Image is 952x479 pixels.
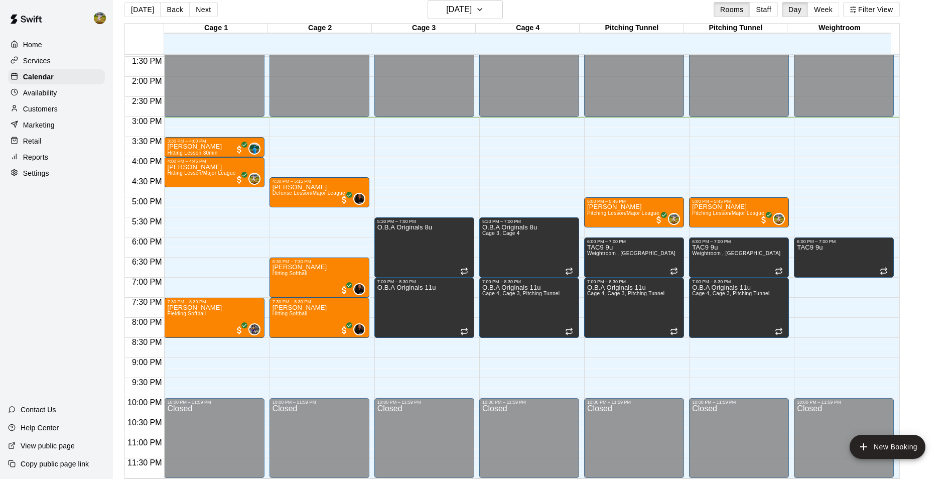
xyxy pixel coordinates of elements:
[23,136,42,146] p: Retail
[372,24,476,33] div: Cage 3
[8,37,105,52] a: Home
[129,157,165,166] span: 4:00 PM
[777,213,785,225] span: Jhonny Montoya
[565,267,573,275] span: Recurring event
[8,101,105,116] a: Customers
[354,324,364,334] img: Kylie Hernandez
[164,137,264,157] div: 3:30 PM – 4:00 PM: Cash Thielen
[129,378,165,387] span: 9:30 PM
[374,278,474,338] div: 7:00 PM – 8:30 PM: O.B.A Originals 11u
[587,239,681,244] div: 6:00 PM – 7:00 PM
[689,398,789,478] div: 10:00 PM – 11:59 PM: Closed
[129,117,165,126] span: 3:00 PM
[129,358,165,367] span: 9:00 PM
[8,166,105,181] div: Settings
[8,53,105,68] a: Services
[125,458,164,467] span: 11:30 PM
[689,237,789,278] div: 6:00 PM – 7:00 PM: TAC9 9u
[167,400,261,405] div: 10:00 PM – 11:59 PM
[8,134,105,149] a: Retail
[357,323,365,335] span: Kylie Hernandez
[189,2,217,17] button: Next
[692,199,786,204] div: 5:00 PM – 5:45 PM
[248,173,260,185] div: Jhonny Montoya
[482,279,576,284] div: 7:00 PM – 8:30 PM
[580,24,684,33] div: Pitching Tunnel
[584,398,684,478] div: 10:00 PM – 11:59 PM: Closed
[129,177,165,186] span: 4:30 PM
[587,210,659,216] span: Pitching Lesson/Major League
[167,139,261,144] div: 3:30 PM – 4:00 PM
[357,193,365,205] span: Kylie Hernandez
[167,170,235,176] span: Hitting Lesson/Major League
[269,177,369,207] div: 4:30 PM – 5:15 PM: Makenzie Mckean
[160,2,190,17] button: Back
[797,400,891,405] div: 10:00 PM – 11:59 PM
[354,194,364,204] img: Kylie Hernandez
[21,459,89,469] p: Copy public page link
[249,174,259,184] img: Jhonny Montoya
[689,278,789,338] div: 7:00 PM – 8:30 PM: O.B.A Originals 11u
[584,237,684,278] div: 6:00 PM – 7:00 PM: TAC9 9u
[669,214,679,224] img: Jhonny Montoya
[850,435,925,459] button: add
[446,3,472,17] h6: [DATE]
[129,298,165,306] span: 7:30 PM
[129,77,165,85] span: 2:00 PM
[129,278,165,286] span: 7:00 PM
[234,175,244,185] span: All customers have paid
[125,398,164,407] span: 10:00 PM
[8,69,105,84] a: Calendar
[167,150,217,156] span: Hitting Lesson 30min
[787,24,891,33] div: Weightroom
[234,145,244,155] span: All customers have paid
[8,85,105,100] a: Availability
[587,279,681,284] div: 7:00 PM – 8:30 PM
[689,197,789,227] div: 5:00 PM – 5:45 PM: Jax Gideon
[273,299,366,304] div: 7:30 PM – 8:30 PM
[482,230,520,236] span: Cage 3, Cage 4
[23,88,57,98] p: Availability
[273,311,308,316] span: Hitting Softball
[654,215,664,225] span: All customers have paid
[248,323,260,335] div: Chirstina Moncivais
[23,40,42,50] p: Home
[21,405,56,415] p: Contact Us
[479,278,579,338] div: 7:00 PM – 8:30 PM: O.B.A Originals 11u
[129,137,165,146] span: 3:30 PM
[129,197,165,206] span: 5:00 PM
[807,2,839,17] button: Week
[692,279,786,284] div: 7:00 PM – 8:30 PM
[273,179,366,184] div: 4:30 PM – 5:15 PM
[129,338,165,346] span: 8:30 PM
[129,318,165,326] span: 8:00 PM
[23,120,55,130] p: Marketing
[21,441,75,451] p: View public page
[565,327,573,335] span: Recurring event
[167,159,261,164] div: 4:00 PM – 4:45 PM
[670,327,678,335] span: Recurring event
[164,157,264,187] div: 4:00 PM – 4:45 PM: Henry Cargill
[124,2,161,17] button: [DATE]
[749,2,778,17] button: Staff
[377,219,471,224] div: 5:30 PM – 7:00 PM
[23,72,54,82] p: Calendar
[252,323,260,335] span: Chirstina Moncivais
[374,398,474,478] div: 10:00 PM – 11:59 PM: Closed
[476,24,580,33] div: Cage 4
[587,251,675,256] span: Weightroom , [GEOGRAPHIC_DATA]
[692,251,780,256] span: Weightroom , [GEOGRAPHIC_DATA]
[167,299,261,304] div: 7:30 PM – 8:30 PM
[794,237,894,278] div: 6:00 PM – 7:00 PM: TAC9 9u
[125,438,164,447] span: 11:00 PM
[692,210,764,216] span: Pitching Lesson/Major League
[8,117,105,133] a: Marketing
[23,168,49,178] p: Settings
[273,271,308,276] span: Hitting Softball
